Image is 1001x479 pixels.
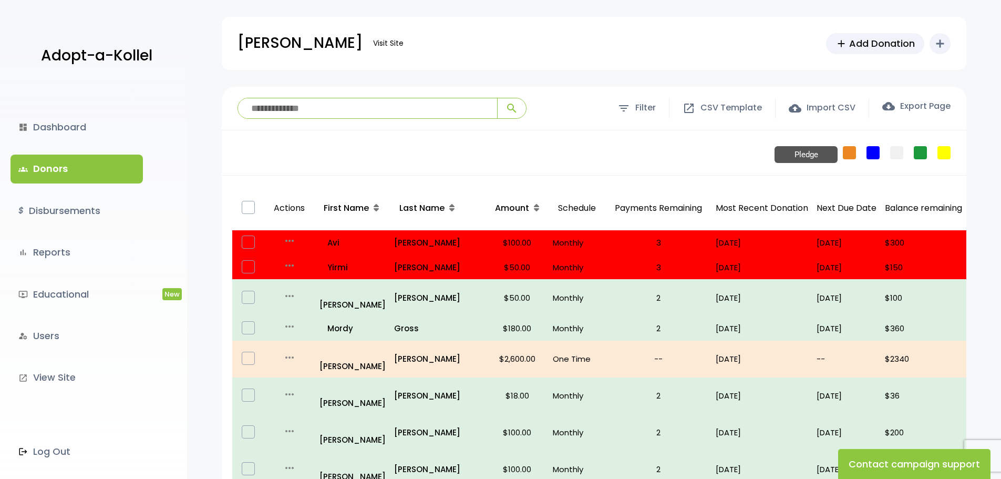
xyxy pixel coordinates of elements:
[610,352,707,366] p: --
[11,322,143,350] a: manage_accountsUsers
[394,321,481,335] a: Gross
[18,290,28,299] i: ondemand_video
[843,146,856,159] a: Pledge
[490,352,544,366] p: $2,600.00
[11,238,143,267] a: bar_chartReports
[269,190,310,227] p: Actions
[826,33,924,54] a: addAdd Donation
[716,352,808,366] p: [DATE]
[490,260,544,274] p: $50.00
[716,260,808,274] p: [DATE]
[885,236,962,250] p: $300
[610,236,707,250] p: 3
[817,352,876,366] p: --
[716,201,808,216] p: Most Recent Donation
[283,388,296,401] i: more_horiz
[283,235,296,247] i: more_horiz
[817,236,876,250] p: [DATE]
[553,190,601,227] p: Schedule
[319,260,386,274] a: Yirmi
[283,425,296,437] i: more_horiz
[882,100,895,113] span: cloud_download
[41,43,152,69] p: Adopt-a-Kollel
[885,260,962,274] p: $150
[11,155,143,183] a: groupsDonors
[635,100,656,116] span: Filter
[553,260,601,274] p: Monthly
[497,98,526,118] button: search
[18,203,24,219] i: $
[553,352,601,366] p: One Time
[394,352,481,366] p: [PERSON_NAME]
[11,280,143,309] a: ondemand_videoEducationalNew
[885,389,962,403] p: $36
[716,321,808,335] p: [DATE]
[11,197,143,225] a: $Disbursements
[18,248,28,257] i: bar_chart
[885,321,962,335] p: $360
[716,462,808,476] p: [DATE]
[817,201,876,216] p: Next Due Date
[716,291,808,305] p: [DATE]
[495,202,529,214] span: Amount
[553,236,601,250] p: Monthly
[610,291,707,305] p: 2
[885,291,962,305] p: $100
[319,236,386,250] a: Avi
[11,113,143,141] a: dashboardDashboard
[490,425,544,440] p: $100.00
[885,201,962,216] p: Balance remaining
[610,260,707,274] p: 3
[490,321,544,335] p: $180.00
[319,382,386,410] a: [PERSON_NAME]
[617,102,630,115] span: filter_list
[885,352,962,366] p: $2340
[553,462,601,476] p: Monthly
[817,389,876,403] p: [DATE]
[368,33,409,54] a: Visit Site
[394,291,481,305] a: [PERSON_NAME]
[394,462,481,476] a: [PERSON_NAME]
[319,321,386,335] a: Mordy
[490,236,544,250] p: $100.00
[162,288,182,300] span: New
[882,100,951,113] label: Export Page
[553,389,601,403] p: Monthly
[399,202,445,214] span: Last Name
[835,38,847,49] span: add
[283,320,296,333] i: more_horiz
[610,321,707,335] p: 2
[324,202,369,214] span: First Name
[610,462,707,476] p: 2
[610,190,707,227] p: Payments Remaining
[817,462,876,476] p: [DATE]
[394,389,481,403] p: [PERSON_NAME]
[930,33,951,54] button: add
[394,260,481,274] a: [PERSON_NAME]
[319,283,386,312] p: [PERSON_NAME]
[283,259,296,272] i: more_horiz
[319,345,386,373] a: [PERSON_NAME]
[394,425,481,440] a: [PERSON_NAME]
[283,351,296,364] i: more_horiz
[505,102,518,115] span: search
[683,102,695,115] span: open_in_new
[36,30,152,81] a: Adopt-a-Kollel
[18,373,28,383] i: launch
[716,425,808,440] p: [DATE]
[490,389,544,403] p: $18.00
[490,462,544,476] p: $100.00
[817,321,876,335] p: [DATE]
[490,291,544,305] p: $50.00
[394,236,481,250] a: [PERSON_NAME]
[319,419,386,447] a: [PERSON_NAME]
